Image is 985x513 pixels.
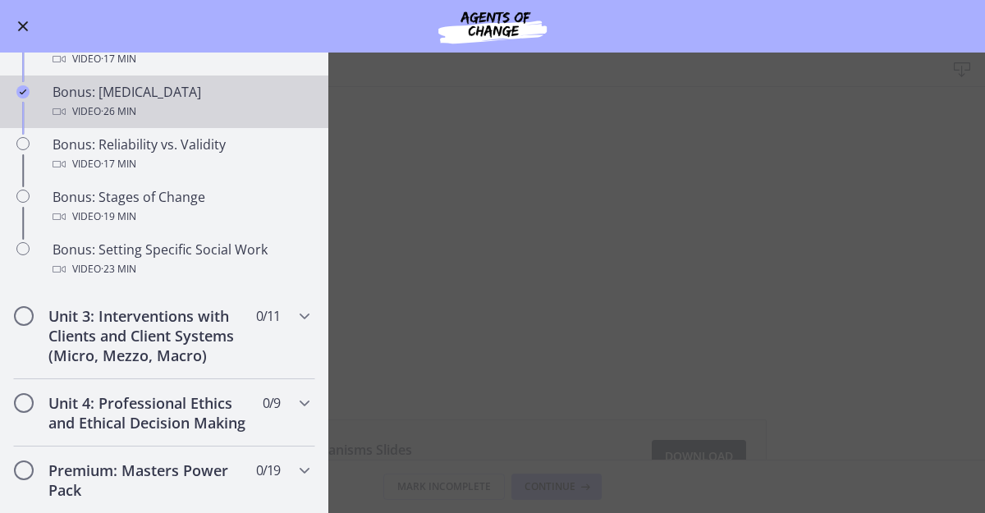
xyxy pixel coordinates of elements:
[53,102,309,121] div: Video
[53,135,309,174] div: Bonus: Reliability vs. Validity
[53,207,309,227] div: Video
[256,460,280,480] span: 0 / 19
[16,85,30,98] i: Completed
[53,240,309,279] div: Bonus: Setting Specific Social Work
[101,207,136,227] span: · 19 min
[48,460,249,500] h2: Premium: Masters Power Pack
[48,393,249,433] h2: Unit 4: Professional Ethics and Ethical Decision Making
[101,259,136,279] span: · 23 min
[394,7,591,46] img: Agents of Change Social Work Test Prep
[256,306,280,326] span: 0 / 11
[53,49,309,69] div: Video
[101,49,136,69] span: · 17 min
[101,154,136,174] span: · 17 min
[53,154,309,174] div: Video
[48,306,249,365] h2: Unit 3: Interventions with Clients and Client Systems (Micro, Mezzo, Macro)
[53,82,309,121] div: Bonus: [MEDICAL_DATA]
[53,259,309,279] div: Video
[53,187,309,227] div: Bonus: Stages of Change
[101,102,136,121] span: · 26 min
[263,393,280,413] span: 0 / 9
[13,16,33,36] button: Enable menu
